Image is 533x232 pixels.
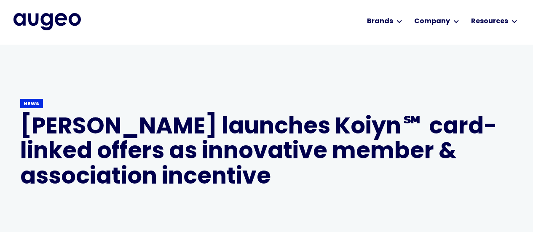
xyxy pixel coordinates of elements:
img: Augeo's full logo in midnight blue. [13,13,81,30]
div: News [24,101,40,107]
div: Company [414,16,450,27]
a: home [13,13,81,30]
div: Brands [367,16,393,27]
div: Resources [471,16,508,27]
h1: [PERSON_NAME] launches Koiyn℠ card-linked offers as innovative member & association incentive [20,115,513,190]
